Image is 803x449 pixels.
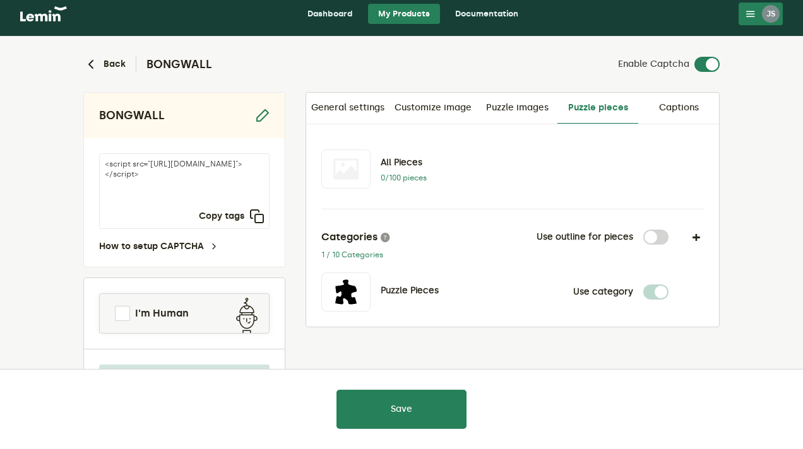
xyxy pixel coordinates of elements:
a: Dashboard [297,4,363,24]
img: All Pieces [322,150,370,188]
a: Customize image [390,93,477,123]
a: Captions [638,93,719,123]
h2: BONGWALL [136,57,212,72]
label: Use category [573,287,633,297]
button: Back [83,57,126,72]
button: Copy tags [199,209,265,224]
img: logo [20,6,67,21]
button: JS [739,3,783,25]
div: 1 / 10 Categories [321,250,704,260]
img: Puzzle Pieces [322,273,370,311]
label: Enable Captcha [618,59,689,69]
a: General settings [306,93,390,123]
p: 0/100 pieces [381,173,453,183]
a: My Products [368,4,440,24]
label: Use outline for pieces [537,232,633,242]
a: Puzzle images [477,93,557,123]
button: Save [336,390,467,429]
a: How to setup CAPTCHA [99,242,219,252]
p: All Pieces [381,158,453,168]
a: Puzzle pieces [557,93,638,124]
button: Verify The CAPTCHA [99,364,270,383]
p: Puzzle Pieces [381,286,453,296]
h3: Categories [321,230,390,245]
div: JS [762,5,780,23]
h2: BONGWALL [99,108,165,123]
span: I'm Human [135,306,189,321]
a: Documentation [445,4,528,24]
